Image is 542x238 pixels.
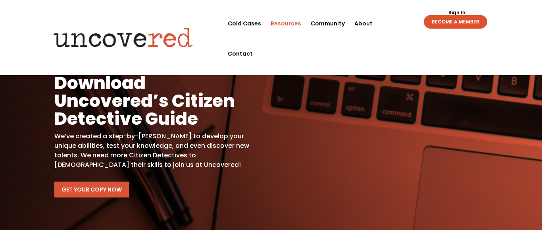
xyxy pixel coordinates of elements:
[54,74,259,132] h1: Download Uncovered’s Citizen Detective Guide
[47,22,200,53] img: Uncovered logo
[54,132,259,170] p: We’ve created a step-by-[PERSON_NAME] to develop your unique abilities, test your knowledge, and ...
[271,8,301,39] a: Resources
[444,10,470,15] a: Sign In
[54,182,129,197] a: Get Your Copy Now
[311,8,345,39] a: Community
[228,8,261,39] a: Cold Cases
[354,8,373,39] a: About
[424,15,487,29] a: BECOME A MEMBER
[228,39,253,69] a: Contact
